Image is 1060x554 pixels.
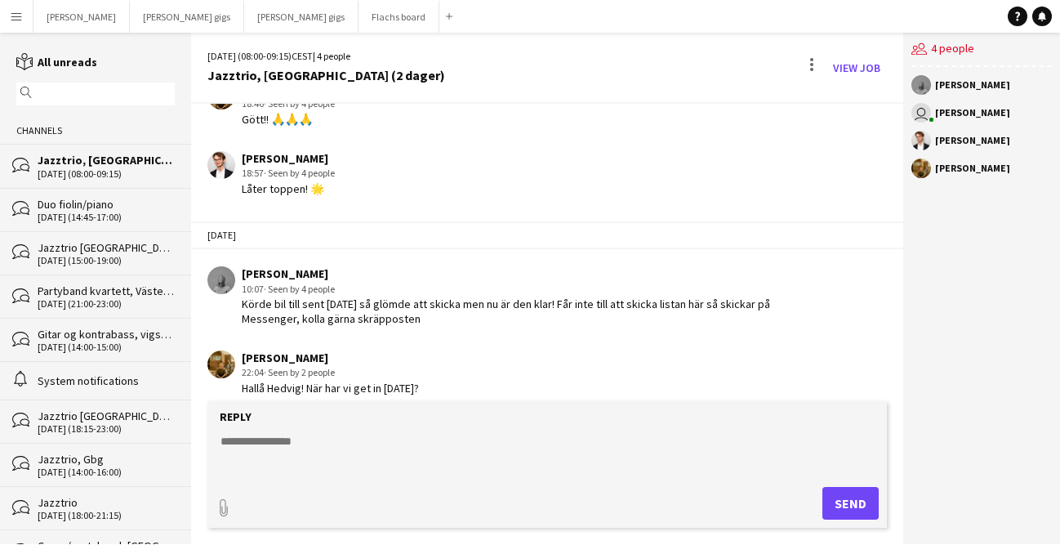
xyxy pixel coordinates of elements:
div: [PERSON_NAME] [935,163,1010,173]
div: Duo fiolin/piano [38,197,175,212]
div: 18:46 [242,96,335,111]
div: 18:57 [242,166,335,181]
div: [DATE] (08:00-09:15) [38,168,175,180]
div: 4 people [911,33,1052,67]
div: [DATE] (15:00-19:00) [38,255,175,266]
div: Jazztrio [GEOGRAPHIC_DATA] [38,240,175,255]
div: Jazztrio, [GEOGRAPHIC_DATA] (2 dager) [207,68,445,83]
span: · Seen by 2 people [264,366,335,378]
div: Jazztrio [GEOGRAPHIC_DATA] [38,409,175,423]
div: [DATE] (14:00-15:00) [38,342,175,353]
button: [PERSON_NAME] gigs [130,1,244,33]
div: [DATE] [191,221,904,249]
div: [DATE] (14:00-16:00) [38,467,175,478]
div: Partyband kvartett, Västerås (reiseerstatning tilkommer) [38,284,175,298]
div: [DATE] (18:00-21:15) [38,510,175,521]
div: [DATE] (18:15-23:00) [38,423,175,435]
div: [PERSON_NAME] [242,151,335,166]
span: · Seen by 4 people [264,97,335,109]
div: Jazztrio, [GEOGRAPHIC_DATA] (2 dager) [38,153,175,168]
label: Reply [220,409,252,424]
button: Flachs board [359,1,439,33]
div: [DATE] (08:00-09:15) | 4 people [207,49,445,64]
button: [PERSON_NAME] [33,1,130,33]
div: 22:04 [242,365,419,380]
div: [DATE] (14:45-17:00) [38,212,175,223]
div: Gitar og kontrabass, vigsel Västerås [38,327,175,342]
div: System notifications [38,373,175,388]
div: Cover/partyband, [GEOGRAPHIC_DATA] [38,538,175,553]
div: [PERSON_NAME] [242,351,419,365]
button: [PERSON_NAME] gigs [244,1,359,33]
div: [PERSON_NAME] [935,136,1010,145]
div: Körde bil till sent [DATE] så glömde att skicka men nu är den klar! Får inte till att skicka list... [242,297,777,326]
a: View Job [826,55,887,81]
div: Låter toppen! 🌟 [242,181,335,196]
div: Jazztrio, Gbg [38,452,175,467]
span: · Seen by 4 people [264,283,335,295]
div: [PERSON_NAME] [935,108,1010,118]
div: 10:07 [242,282,777,297]
button: Send [822,487,879,520]
div: Jazztrio [38,495,175,510]
div: Hallå Hedvig! När har vi get in [DATE]? [242,381,419,395]
span: · Seen by 4 people [264,167,335,179]
div: [PERSON_NAME] [242,266,777,281]
a: All unreads [16,55,97,69]
div: [PERSON_NAME] [935,80,1010,90]
div: [DATE] (21:00-23:00) [38,298,175,310]
span: CEST [292,50,313,62]
div: Gött!! 🙏🙏🙏 [242,112,335,127]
